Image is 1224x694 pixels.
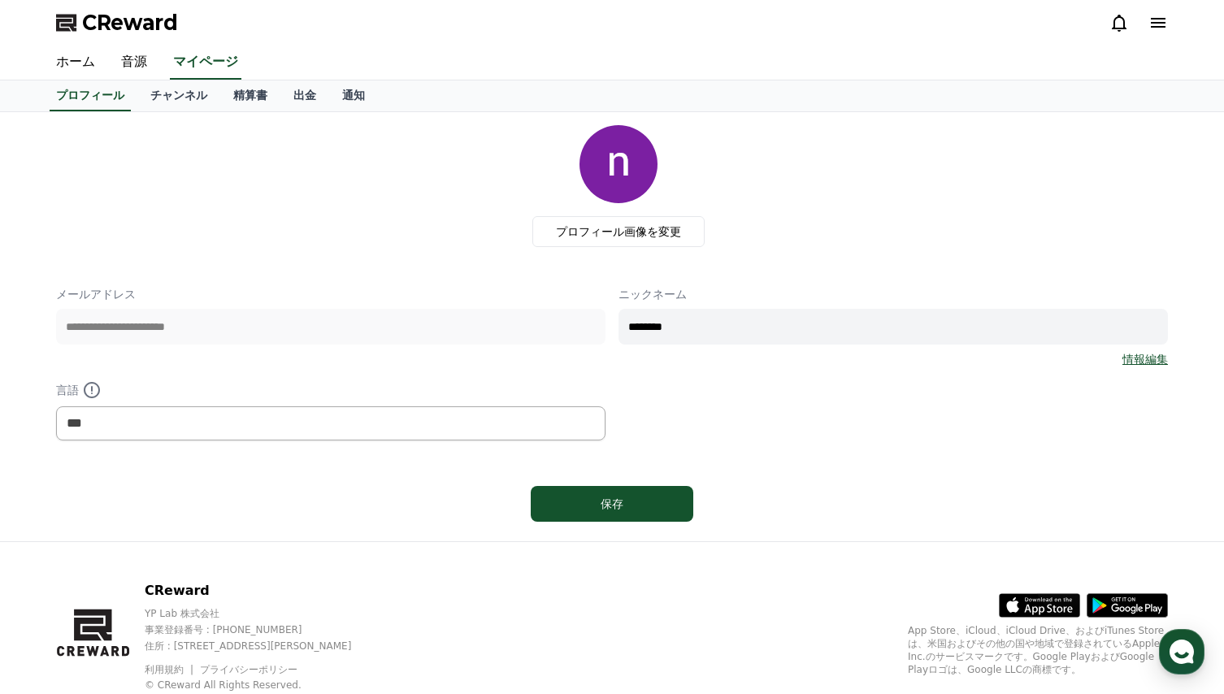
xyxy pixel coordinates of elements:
[137,80,220,111] a: チャンネル
[145,607,380,620] p: YP Lab 株式会社
[563,496,661,512] div: 保存
[280,80,329,111] a: 出金
[50,80,131,111] a: プロフィール
[220,80,280,111] a: 精算書
[82,10,178,36] span: CReward
[145,623,380,636] p: 事業登録番号 : [PHONE_NUMBER]
[532,216,705,247] label: プロフィール画像を変更
[200,664,297,675] a: プライバシーポリシー
[531,486,693,522] button: 保存
[56,380,605,400] p: 言語
[145,679,380,692] p: © CReward All Rights Reserved.
[619,286,1168,302] p: ニックネーム
[170,46,241,80] a: マイページ
[329,80,378,111] a: 通知
[908,624,1168,676] p: App Store、iCloud、iCloud Drive、およびiTunes Storeは、米国およびその他の国や地域で登録されているApple Inc.のサービスマークです。Google P...
[108,46,160,80] a: 音源
[145,640,380,653] p: 住所 : [STREET_ADDRESS][PERSON_NAME]
[579,125,658,203] img: profile_image
[56,286,605,302] p: メールアドレス
[43,46,108,80] a: ホーム
[1122,351,1168,367] a: 情報編集
[56,10,178,36] a: CReward
[145,581,380,601] p: CReward
[145,664,196,675] a: 利用規約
